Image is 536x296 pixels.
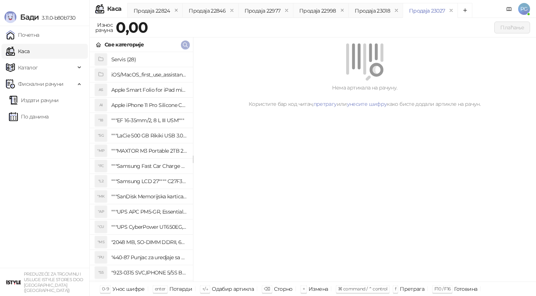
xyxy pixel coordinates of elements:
a: претрагу [313,101,337,107]
div: Продаја 23027 [409,7,445,15]
small: PREDUZEĆE ZA TRGOVINU I USLUGE ISTYLE STORES DOO [GEOGRAPHIC_DATA] ([GEOGRAPHIC_DATA]) [24,271,83,293]
button: remove [227,7,237,14]
div: "MP [95,145,107,157]
img: 64x64-companyLogo-77b92cf4-9946-4f36-9751-bf7bb5fd2c7d.png [6,275,21,290]
div: Нема артикала на рачуну. Користите бар код читач, или како бисте додали артикле на рачун. [202,84,527,108]
div: Каса [107,6,121,12]
a: Издати рачуни [9,93,59,108]
div: Готовина [454,284,477,294]
span: F10 / F16 [434,286,450,292]
h4: """Samsung LCD 27"""" C27F390FHUXEN""" [111,175,187,187]
h4: """UPS APC PM5-GR, Essential Surge Arrest,5 utic_nica""" [111,206,187,218]
button: Плаћање [494,22,530,33]
span: + [303,286,305,292]
h4: """LaCie 500 GB Rikiki USB 3.0 / Ultra Compact & Resistant aluminum / USB 3.0 / 2.5""""""" [111,130,187,142]
div: Износ рачуна [94,20,114,35]
h4: """EF 16-35mm/2, 8 L III USM""" [111,114,187,126]
h4: "2048 MB, SO-DIMM DDRII, 667 MHz, Napajanje 1,8 0,1 V, Latencija CL5" [111,236,187,248]
div: AI [95,99,107,111]
div: Потврди [169,284,192,294]
span: Бади [20,13,39,22]
h4: Servis (28) [111,53,187,65]
div: Претрага [400,284,424,294]
div: "FC [95,160,107,172]
strong: 0,00 [116,18,148,36]
div: Продаја 22846 [189,7,226,15]
h4: iOS/MacOS_first_use_assistance (4) [111,69,187,81]
h4: """UPS CyberPower UT650EG, 650VA/360W , line-int., s_uko, desktop""" [111,221,187,233]
h4: Apple iPhone 11 Pro Silicone Case - Black [111,99,187,111]
h4: Apple Smart Folio for iPad mini (A17 Pro) - Sage [111,84,187,96]
a: Почетна [6,27,39,42]
span: enter [155,286,166,292]
a: По данима [9,109,48,124]
div: Измена [309,284,328,294]
h4: """SanDisk Memorijska kartica 256GB microSDXC sa SD adapterom SDSQXA1-256G-GN6MA - Extreme PLUS, ... [111,191,187,202]
div: Продаја 22998 [299,7,336,15]
div: Сторно [274,284,293,294]
span: PG [518,3,530,15]
a: Каса [6,44,29,59]
div: "MS [95,236,107,248]
span: ⌫ [264,286,270,292]
span: Фискални рачуни [18,77,63,91]
button: remove [392,7,401,14]
h4: """MAXTOR M3 Portable 2TB 2.5"""" crni eksterni hard disk HX-M201TCB/GM""" [111,145,187,157]
h4: """Samsung Fast Car Charge Adapter, brzi auto punja_, boja crna""" [111,160,187,172]
div: "MK [95,191,107,202]
div: "PU [95,251,107,263]
span: ↑/↓ [202,286,208,292]
button: remove [172,7,181,14]
button: Add tab [457,3,472,18]
div: Одабир артикла [212,284,254,294]
div: Продаја 22977 [245,7,281,15]
h4: "440-87 Punjac za uredjaje sa micro USB portom 4/1, Stand." [111,251,187,263]
div: "5G [95,130,107,142]
div: AS [95,84,107,96]
button: remove [338,7,347,14]
div: "L2 [95,175,107,187]
img: Logo [4,11,16,23]
div: "18 [95,114,107,126]
h4: "923-0315 SVC,IPHONE 5/5S BATTERY REMOVAL TRAY Držač za iPhone sa kojim se otvara display [111,267,187,279]
div: Продаја 22824 [134,7,170,15]
div: Унос шифре [112,284,145,294]
span: f [395,286,396,292]
button: remove [282,7,291,14]
a: унесите шифру [347,101,387,107]
div: grid [90,52,193,282]
span: ⌘ command / ⌃ control [338,286,387,292]
a: Документација [503,3,515,15]
span: 3.11.0-b80b730 [39,14,75,21]
span: 0-9 [102,286,109,292]
div: Све категорије [105,40,144,49]
span: Каталог [18,60,38,75]
div: "AP [95,206,107,218]
div: "S5 [95,267,107,279]
div: "CU [95,221,107,233]
button: remove [446,7,456,14]
div: Продаја 23018 [355,7,390,15]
